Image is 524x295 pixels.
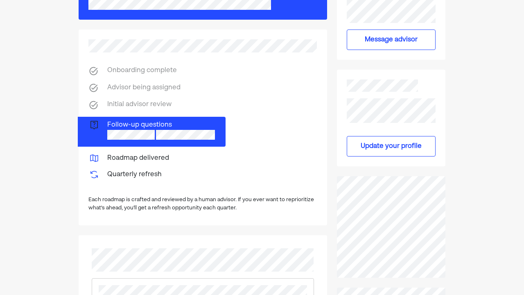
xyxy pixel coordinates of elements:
div: Onboarding complete [107,66,177,76]
div: Each roadmap is crafted and reviewed by a human advisor. If you ever want to reprioritize what's ... [88,196,318,212]
div: Initial advisor review [107,100,172,110]
button: Message advisor [347,29,436,50]
button: Update your profile [347,136,436,157]
div: Quarterly refresh [107,170,162,179]
div: Advisor being assigned [107,83,181,93]
div: Roadmap delivered [107,153,169,163]
div: Follow-up questions [107,120,215,143]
